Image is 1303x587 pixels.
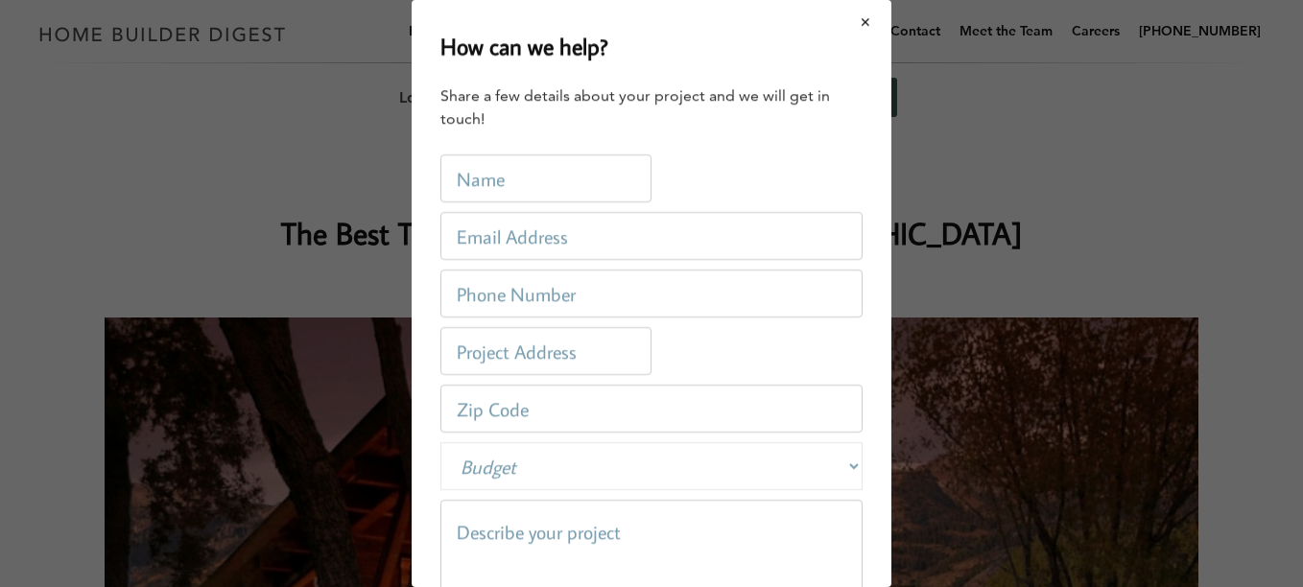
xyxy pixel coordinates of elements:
input: Phone Number [440,270,863,317]
input: Zip Code [440,385,863,433]
input: Name [440,154,651,202]
button: Close modal [841,2,891,42]
input: Project Address [440,327,651,375]
input: Email Address [440,212,863,260]
div: Share a few details about your project and we will get in touch! [440,84,863,130]
h2: How can we help? [440,29,608,63]
iframe: Drift Widget Chat Controller [935,449,1280,564]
